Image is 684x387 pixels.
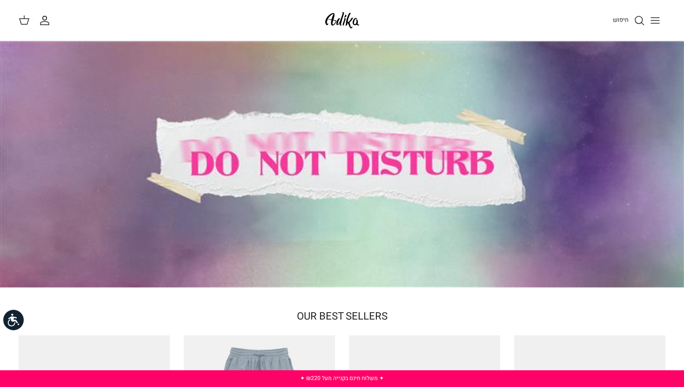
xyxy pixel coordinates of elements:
[297,309,388,324] a: OUR BEST SELLERS
[613,15,645,26] a: חיפוש
[645,10,665,31] button: Toggle menu
[613,15,629,24] span: חיפוש
[300,374,384,382] a: ✦ משלוח חינם בקנייה מעל ₪220 ✦
[322,9,362,31] img: Adika IL
[39,15,54,26] a: החשבון שלי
